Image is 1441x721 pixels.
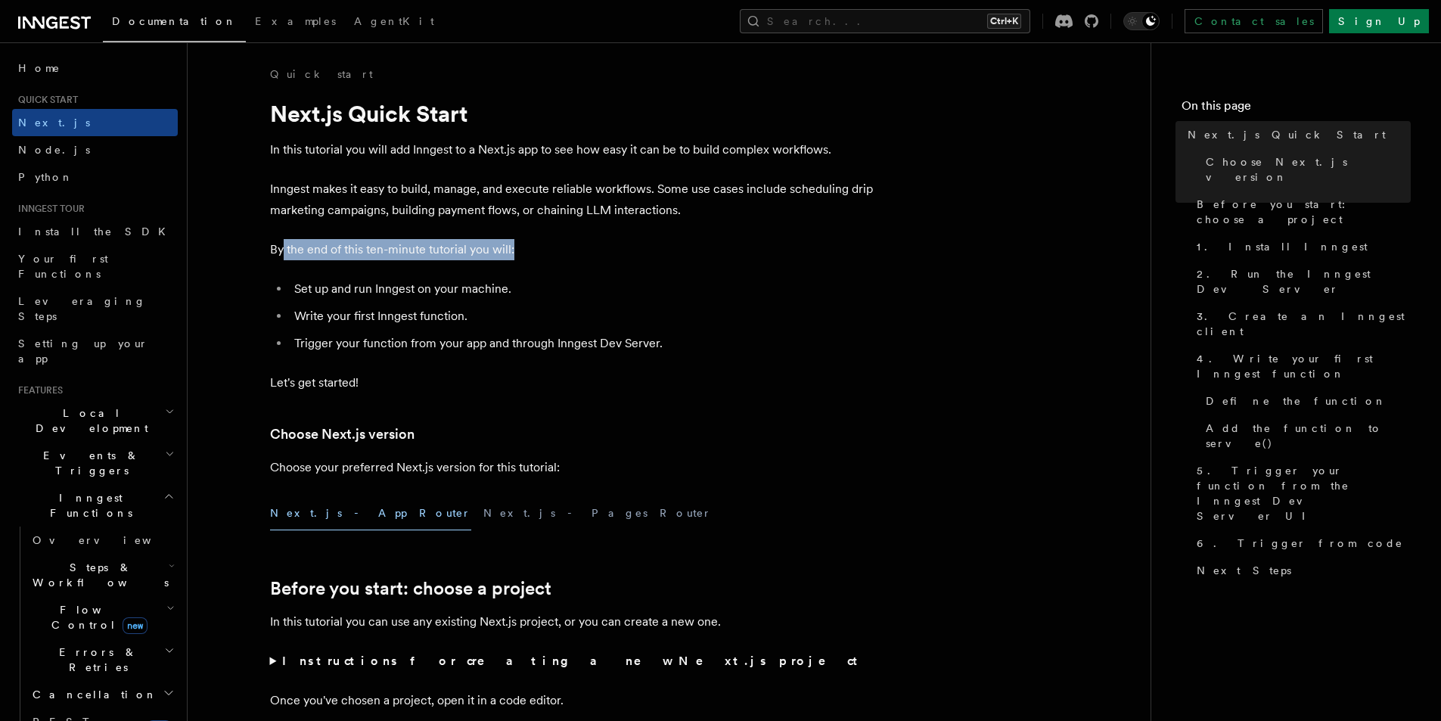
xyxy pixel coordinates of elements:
[26,560,169,590] span: Steps & Workflows
[270,651,875,672] summary: Instructions for creating a new Next.js project
[270,496,471,530] button: Next.js - App Router
[1188,127,1386,142] span: Next.js Quick Start
[12,484,178,527] button: Inngest Functions
[26,687,157,702] span: Cancellation
[1206,393,1387,409] span: Define the function
[112,15,237,27] span: Documentation
[270,457,875,478] p: Choose your preferred Next.js version for this tutorial:
[12,94,78,106] span: Quick start
[1197,266,1411,297] span: 2. Run the Inngest Dev Server
[1191,557,1411,584] a: Next Steps
[1182,97,1411,121] h4: On this page
[1191,191,1411,233] a: Before you start: choose a project
[1197,563,1291,578] span: Next Steps
[270,139,875,160] p: In this tutorial you will add Inngest to a Next.js app to see how easy it can be to build complex...
[1123,12,1160,30] button: Toggle dark mode
[18,117,90,129] span: Next.js
[12,490,163,521] span: Inngest Functions
[26,645,164,675] span: Errors & Retries
[12,163,178,191] a: Python
[255,15,336,27] span: Examples
[12,442,178,484] button: Events & Triggers
[18,171,73,183] span: Python
[33,534,188,546] span: Overview
[12,136,178,163] a: Node.js
[103,5,246,42] a: Documentation
[1197,239,1368,254] span: 1. Install Inngest
[1182,121,1411,148] a: Next.js Quick Start
[26,596,178,639] button: Flow Controlnew
[290,306,875,327] li: Write your first Inngest function.
[483,496,712,530] button: Next.js - Pages Router
[26,527,178,554] a: Overview
[12,54,178,82] a: Home
[270,239,875,260] p: By the end of this ten-minute tutorial you will:
[270,179,875,221] p: Inngest makes it easy to build, manage, and execute reliable workflows. Some use cases include sc...
[1197,197,1411,227] span: Before you start: choose a project
[26,681,178,708] button: Cancellation
[270,578,551,599] a: Before you start: choose a project
[1191,345,1411,387] a: 4. Write your first Inngest function
[270,611,875,632] p: In this tutorial you can use any existing Next.js project, or you can create a new one.
[290,333,875,354] li: Trigger your function from your app and through Inngest Dev Server.
[12,406,165,436] span: Local Development
[18,253,108,280] span: Your first Functions
[270,690,875,711] p: Once you've chosen a project, open it in a code editor.
[12,109,178,136] a: Next.js
[12,218,178,245] a: Install the SDK
[18,225,175,238] span: Install the SDK
[246,5,345,41] a: Examples
[12,287,178,330] a: Leveraging Steps
[345,5,443,41] a: AgentKit
[1185,9,1323,33] a: Contact sales
[12,399,178,442] button: Local Development
[270,100,875,127] h1: Next.js Quick Start
[1206,154,1411,185] span: Choose Next.js version
[18,295,146,322] span: Leveraging Steps
[1206,421,1411,451] span: Add the function to serve()
[12,448,165,478] span: Events & Triggers
[282,654,864,668] strong: Instructions for creating a new Next.js project
[290,278,875,300] li: Set up and run Inngest on your machine.
[1329,9,1429,33] a: Sign Up
[270,372,875,393] p: Let's get started!
[18,337,148,365] span: Setting up your app
[1191,233,1411,260] a: 1. Install Inngest
[12,203,85,215] span: Inngest tour
[1200,148,1411,191] a: Choose Next.js version
[12,330,178,372] a: Setting up your app
[1197,309,1411,339] span: 3. Create an Inngest client
[354,15,434,27] span: AgentKit
[270,67,373,82] a: Quick start
[740,9,1030,33] button: Search...Ctrl+K
[26,554,178,596] button: Steps & Workflows
[12,384,63,396] span: Features
[1200,415,1411,457] a: Add the function to serve()
[270,424,415,445] a: Choose Next.js version
[18,144,90,156] span: Node.js
[12,245,178,287] a: Your first Functions
[1191,303,1411,345] a: 3. Create an Inngest client
[1191,530,1411,557] a: 6. Trigger from code
[18,61,61,76] span: Home
[1197,351,1411,381] span: 4. Write your first Inngest function
[1197,463,1411,524] span: 5. Trigger your function from the Inngest Dev Server UI
[1191,457,1411,530] a: 5. Trigger your function from the Inngest Dev Server UI
[1191,260,1411,303] a: 2. Run the Inngest Dev Server
[987,14,1021,29] kbd: Ctrl+K
[26,639,178,681] button: Errors & Retries
[1200,387,1411,415] a: Define the function
[123,617,148,634] span: new
[26,602,166,632] span: Flow Control
[1197,536,1403,551] span: 6. Trigger from code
